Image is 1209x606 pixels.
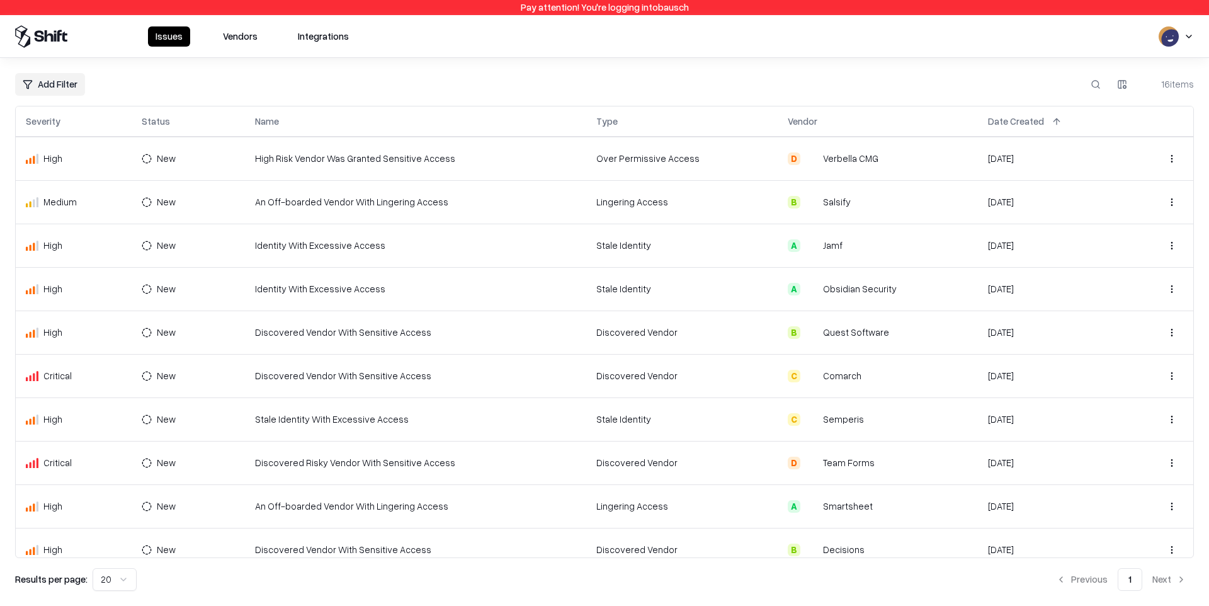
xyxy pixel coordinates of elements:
[805,413,818,426] img: Semperis
[142,236,195,256] button: New
[26,413,122,426] div: High
[26,115,60,128] div: Severity
[142,192,195,212] button: New
[26,500,122,513] div: High
[26,326,122,339] div: High
[978,311,1127,354] td: [DATE]
[245,267,586,311] td: Identity With Excessive Access
[586,224,778,267] td: Stale Identity
[805,196,818,209] img: Salsify
[142,279,195,299] button: New
[788,152,800,165] div: D
[157,239,176,252] div: New
[823,152,878,165] div: Verbella CMG
[157,369,176,382] div: New
[26,239,122,252] div: High
[823,413,864,426] div: Semperis
[788,196,800,209] div: B
[142,323,195,343] button: New
[586,397,778,441] td: Stale Identity
[805,326,818,339] img: Quest Software
[586,528,778,571] td: Discovered Vendor
[245,224,586,267] td: Identity With Excessive Access
[157,152,176,165] div: New
[823,282,897,295] div: Obsidian Security
[290,26,356,47] button: Integrations
[596,115,618,128] div: Type
[978,267,1127,311] td: [DATE]
[586,484,778,528] td: Lingering Access
[245,397,586,441] td: Stale Identity With Excessive Access
[26,543,122,556] div: High
[788,413,800,426] div: C
[1118,568,1142,591] button: 1
[142,409,195,430] button: New
[586,441,778,484] td: Discovered Vendor
[157,326,176,339] div: New
[988,115,1044,128] div: Date Created
[978,180,1127,224] td: [DATE]
[978,354,1127,397] td: [DATE]
[157,456,176,469] div: New
[245,484,586,528] td: An Off-boarded Vendor With Lingering Access
[805,370,818,382] img: Comarch
[788,500,800,513] div: A
[157,500,176,513] div: New
[142,366,195,386] button: New
[823,239,843,252] div: Jamf
[788,115,817,128] div: Vendor
[26,152,122,165] div: High
[788,457,800,469] div: D
[142,115,170,128] div: Status
[245,528,586,571] td: Discovered Vendor With Sensitive Access
[157,195,176,209] div: New
[157,413,176,426] div: New
[978,528,1127,571] td: [DATE]
[1048,568,1194,591] nav: pagination
[26,369,122,382] div: Critical
[142,149,195,169] button: New
[586,311,778,354] td: Discovered Vendor
[586,137,778,180] td: Over Permissive Access
[15,73,85,96] button: Add Filter
[978,224,1127,267] td: [DATE]
[788,544,800,556] div: B
[823,326,889,339] div: Quest Software
[26,195,122,209] div: Medium
[788,326,800,339] div: B
[245,137,586,180] td: High Risk Vendor Was Granted Sensitive Access
[142,540,195,560] button: New
[805,500,818,513] img: Smartsheet
[978,397,1127,441] td: [DATE]
[157,543,176,556] div: New
[586,180,778,224] td: Lingering Access
[805,544,818,556] img: Decisions
[586,354,778,397] td: Discovered Vendor
[157,282,176,295] div: New
[142,453,195,473] button: New
[26,282,122,295] div: High
[245,354,586,397] td: Discovered Vendor With Sensitive Access
[255,115,279,128] div: Name
[148,26,190,47] button: Issues
[805,239,818,252] img: Jamf
[805,283,818,295] img: Obsidian Security
[142,496,195,517] button: New
[245,311,586,354] td: Discovered Vendor With Sensitive Access
[245,180,586,224] td: An Off-boarded Vendor With Lingering Access
[788,370,800,382] div: C
[245,441,586,484] td: Discovered Risky Vendor With Sensitive Access
[15,573,88,586] p: Results per page:
[788,239,800,252] div: A
[823,195,851,209] div: Salsify
[823,543,865,556] div: Decisions
[1144,77,1194,91] div: 16 items
[978,484,1127,528] td: [DATE]
[215,26,265,47] button: Vendors
[26,456,122,469] div: Critical
[823,500,873,513] div: Smartsheet
[805,152,818,165] img: Verbella CMG
[823,369,861,382] div: Comarch
[978,137,1127,180] td: [DATE]
[586,267,778,311] td: Stale Identity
